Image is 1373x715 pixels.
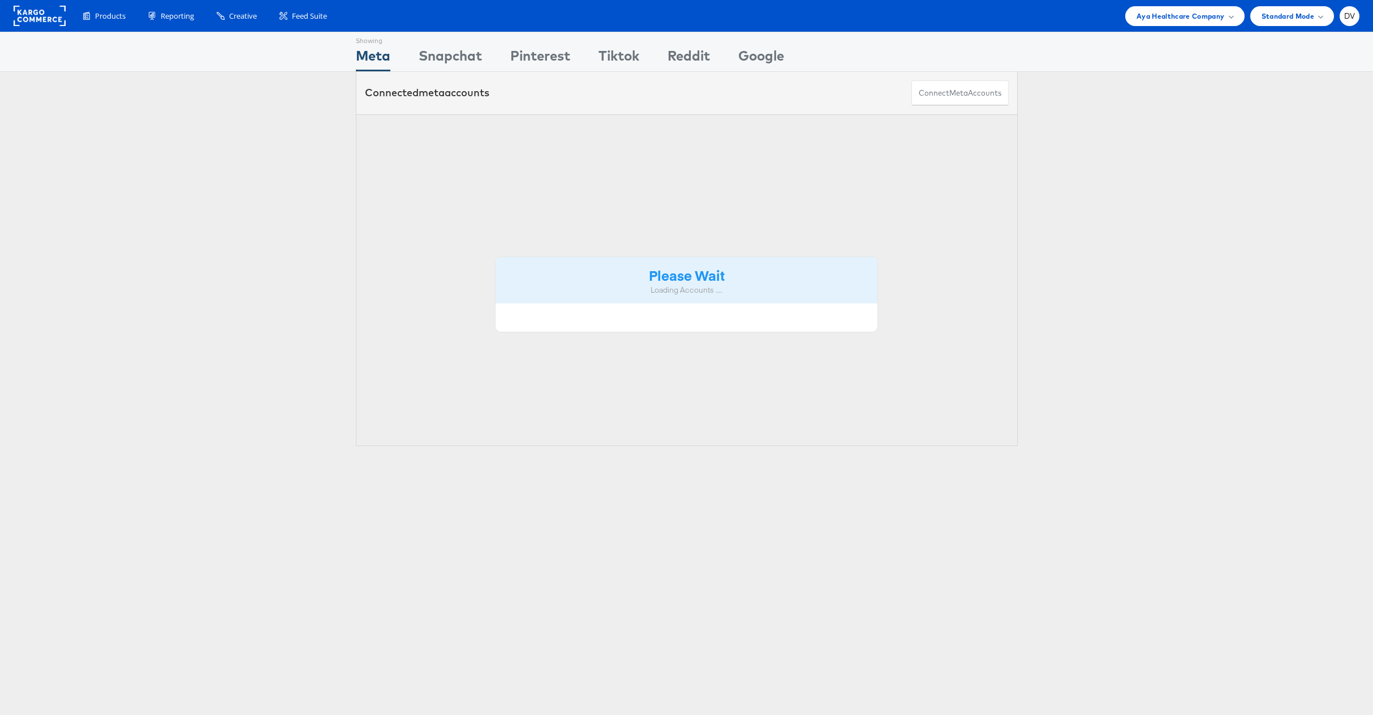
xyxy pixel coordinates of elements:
[365,85,489,100] div: Connected accounts
[356,32,390,46] div: Showing
[738,46,784,71] div: Google
[161,11,194,22] span: Reporting
[599,46,639,71] div: Tiktok
[949,88,968,99] span: meta
[510,46,570,71] div: Pinterest
[419,46,482,71] div: Snapchat
[292,11,327,22] span: Feed Suite
[649,266,725,284] strong: Please Wait
[1262,10,1314,22] span: Standard Mode
[1344,12,1355,20] span: DV
[356,46,390,71] div: Meta
[668,46,710,71] div: Reddit
[229,11,257,22] span: Creative
[1137,10,1225,22] span: Aya Healthcare Company
[911,80,1009,106] button: ConnectmetaAccounts
[419,86,445,99] span: meta
[95,11,126,22] span: Products
[504,285,870,296] div: Loading Accounts ....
